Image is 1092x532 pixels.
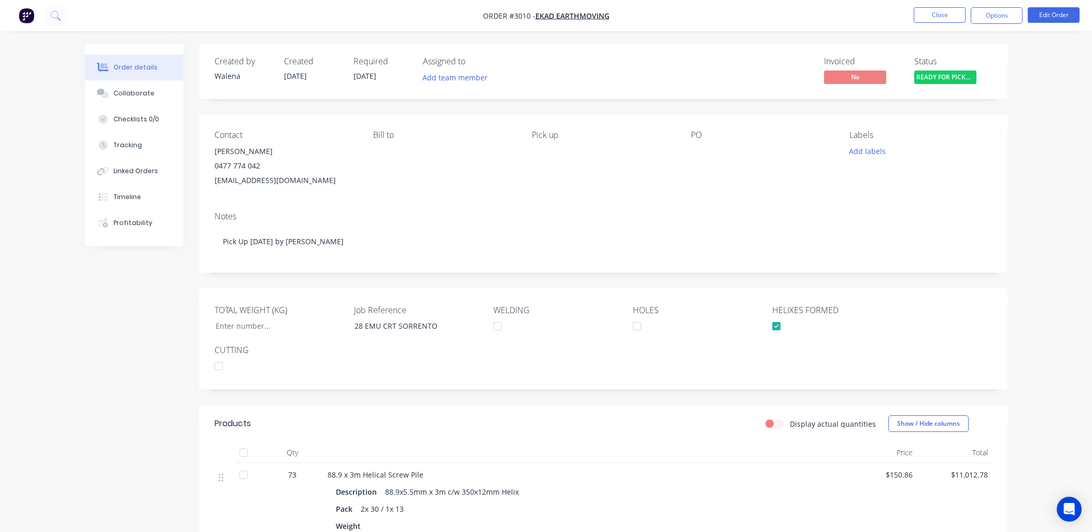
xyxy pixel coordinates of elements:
[215,144,357,188] div: [PERSON_NAME]0477 774 042[EMAIL_ADDRESS][DOMAIN_NAME]
[114,141,142,150] div: Tracking
[493,304,623,316] label: WELDING
[824,71,886,83] span: No
[353,71,376,81] span: [DATE]
[284,57,341,66] div: Created
[261,442,323,463] div: Qty
[914,57,992,66] div: Status
[85,106,183,132] button: Checklists 0/0
[535,11,609,21] a: EKAD Earthmoving
[207,318,344,334] input: Enter number...
[842,442,917,463] div: Price
[914,71,976,83] span: READY FOR PICKU...
[354,304,484,316] label: Job Reference
[284,71,307,81] span: [DATE]
[19,8,34,23] img: Factory
[114,89,154,98] div: Collaborate
[691,130,833,140] div: PO
[772,304,902,316] label: HELIXES FORMED
[849,130,991,140] div: Labels
[215,304,344,316] label: TOTAL WEIGHT (KG)
[423,57,527,66] div: Assigned to
[215,159,357,173] div: 0477 774 042
[85,184,183,210] button: Timeline
[328,470,423,480] span: 88.9 x 3m Helical Screw Pile
[215,344,344,356] label: CUTTING
[633,304,762,316] label: HOLES
[381,484,523,499] div: 88.9x5.5mm x 3m c/w 350x12mm Helix
[888,415,969,432] button: Show / Hide columns
[336,501,357,516] div: Pack
[215,130,357,140] div: Contact
[1028,7,1080,23] button: Edit Order
[373,130,515,140] div: Bill to
[215,212,992,221] div: Notes
[971,7,1023,24] button: Options
[114,166,158,176] div: Linked Orders
[417,71,493,85] button: Add team member
[532,130,674,140] div: Pick up
[353,57,410,66] div: Required
[215,417,251,430] div: Products
[914,71,976,86] button: READY FOR PICKU...
[914,7,966,23] button: Close
[790,418,876,429] label: Display actual quantities
[357,501,408,516] div: 2x 30 / 1x 13
[917,442,992,463] div: Total
[423,71,493,85] button: Add team member
[288,469,296,480] span: 73
[824,57,902,66] div: Invoiced
[215,173,357,188] div: [EMAIL_ADDRESS][DOMAIN_NAME]
[114,115,159,124] div: Checklists 0/0
[215,57,272,66] div: Created by
[215,226,992,257] div: Pick Up [DATE] by [PERSON_NAME]
[85,132,183,158] button: Tracking
[921,469,988,480] span: $11,012.78
[483,11,535,21] span: Order #3010 -
[215,144,357,159] div: [PERSON_NAME]
[846,469,913,480] span: $150.86
[844,144,891,158] button: Add labels
[85,210,183,236] button: Profitability
[114,63,158,72] div: Order details
[215,71,272,81] div: Walena
[346,318,476,333] div: 28 EMU CRT SORRENTO
[114,218,152,228] div: Profitability
[85,158,183,184] button: Linked Orders
[336,484,381,499] div: Description
[85,80,183,106] button: Collaborate
[1057,497,1082,522] div: Open Intercom Messenger
[85,54,183,80] button: Order details
[114,192,141,202] div: Timeline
